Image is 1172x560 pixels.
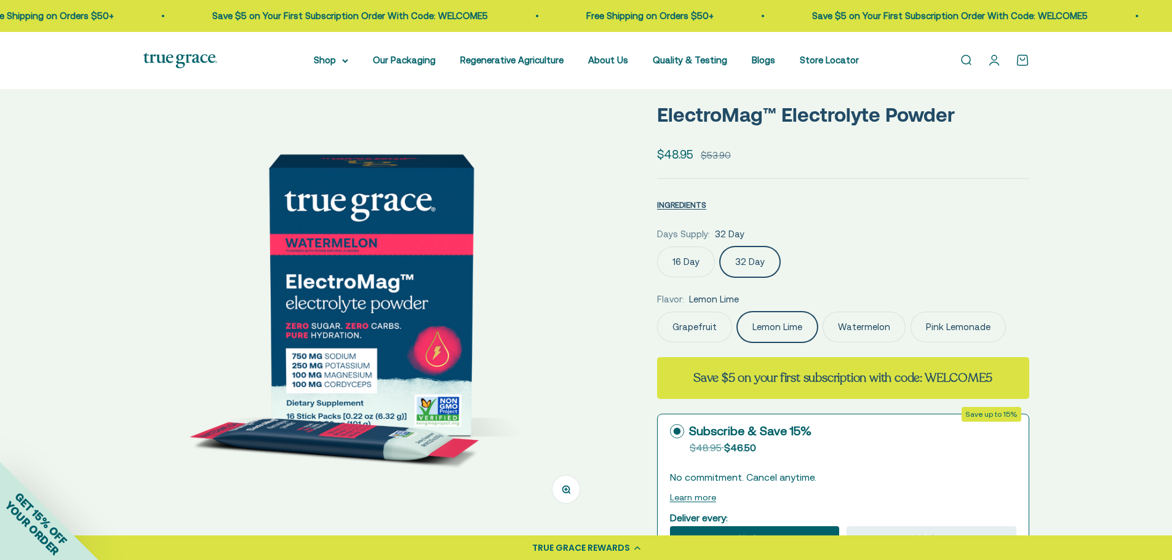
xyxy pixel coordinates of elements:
a: Regenerative Agriculture [460,55,564,65]
span: 32 Day [715,227,744,242]
p: Save $5 on Your First Subscription Order With Code: WELCOME5 [207,9,482,23]
p: ElectroMag™ Electrolyte Powder [657,99,1029,130]
a: Store Locator [800,55,859,65]
a: Blogs [752,55,775,65]
strong: Save $5 on your first subscription with code: WELCOME5 [693,369,992,386]
div: TRUE GRACE REWARDS [532,542,630,554]
legend: Flavor: [657,292,684,307]
sale-price: $48.95 [657,145,693,164]
button: INGREDIENTS [657,197,706,212]
span: GET 15% OFF [12,490,70,547]
a: Quality & Testing [653,55,727,65]
compare-at-price: $53.90 [701,148,731,163]
summary: Shop [314,53,348,68]
span: INGREDIENTS [657,200,706,210]
span: YOUR ORDER [2,499,62,558]
a: Our Packaging [373,55,436,65]
img: ElectroMag™ [143,67,598,521]
p: Save $5 on Your First Subscription Order With Code: WELCOME5 [807,9,1082,23]
span: Lemon Lime [689,292,739,307]
legend: Days Supply: [657,227,710,242]
a: Free Shipping on Orders $50+ [581,10,708,21]
a: About Us [588,55,628,65]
